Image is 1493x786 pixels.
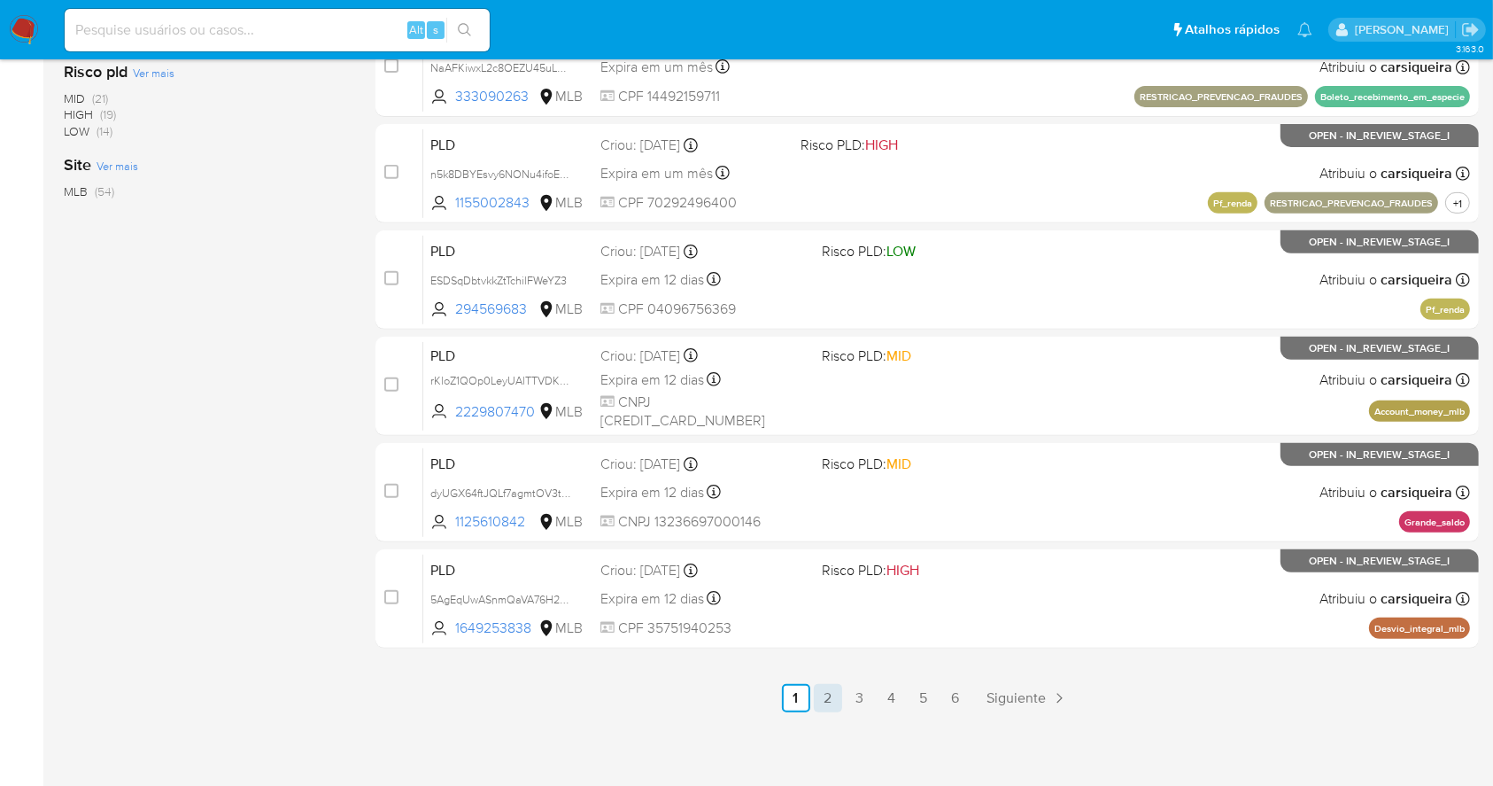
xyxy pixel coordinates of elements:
button: search-icon [446,18,483,43]
a: Notificações [1297,22,1312,37]
span: s [433,21,438,38]
a: Sair [1461,20,1480,39]
span: Alt [409,21,423,38]
span: Atalhos rápidos [1185,20,1280,39]
span: 3.163.0 [1456,42,1484,56]
input: Pesquise usuários ou casos... [65,19,490,42]
p: carla.siqueira@mercadolivre.com [1355,21,1455,38]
